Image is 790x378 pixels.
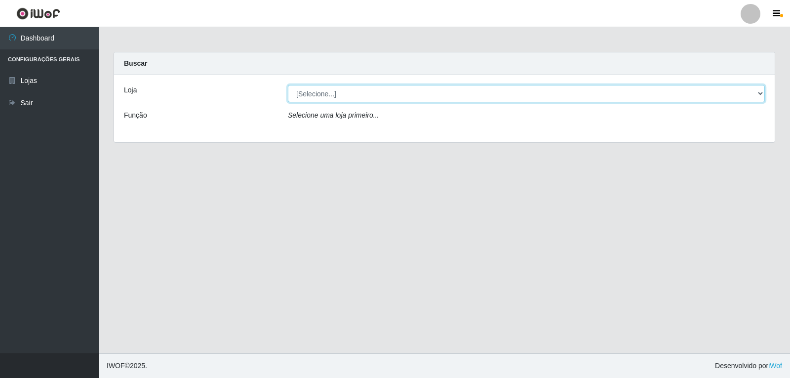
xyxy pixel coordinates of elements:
[16,7,60,20] img: CoreUI Logo
[107,362,125,370] span: IWOF
[124,85,137,95] label: Loja
[124,59,147,67] strong: Buscar
[107,361,147,371] span: © 2025 .
[124,110,147,121] label: Função
[768,362,782,370] a: iWof
[288,111,379,119] i: Selecione uma loja primeiro...
[715,361,782,371] span: Desenvolvido por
